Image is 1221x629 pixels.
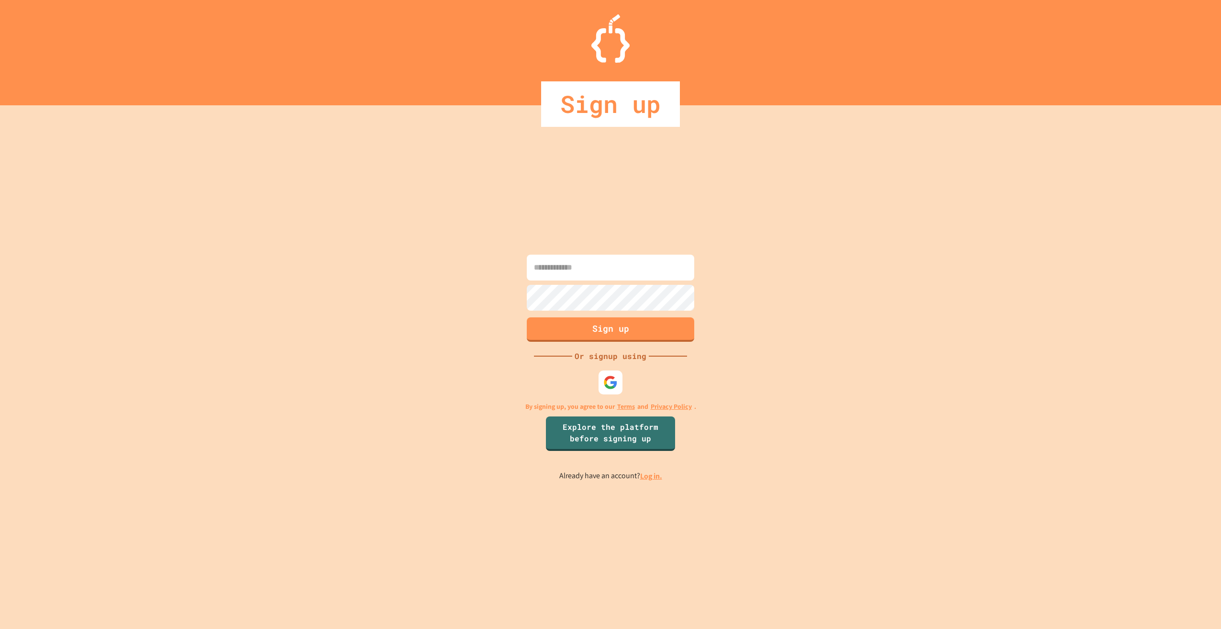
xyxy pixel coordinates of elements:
[617,402,635,412] a: Terms
[527,317,694,342] button: Sign up
[559,470,662,482] p: Already have an account?
[546,416,675,451] a: Explore the platform before signing up
[572,350,649,362] div: Or signup using
[525,402,696,412] p: By signing up, you agree to our and .
[591,14,630,63] img: Logo.svg
[640,471,662,481] a: Log in.
[651,402,692,412] a: Privacy Policy
[603,375,618,390] img: google-icon.svg
[541,81,680,127] div: Sign up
